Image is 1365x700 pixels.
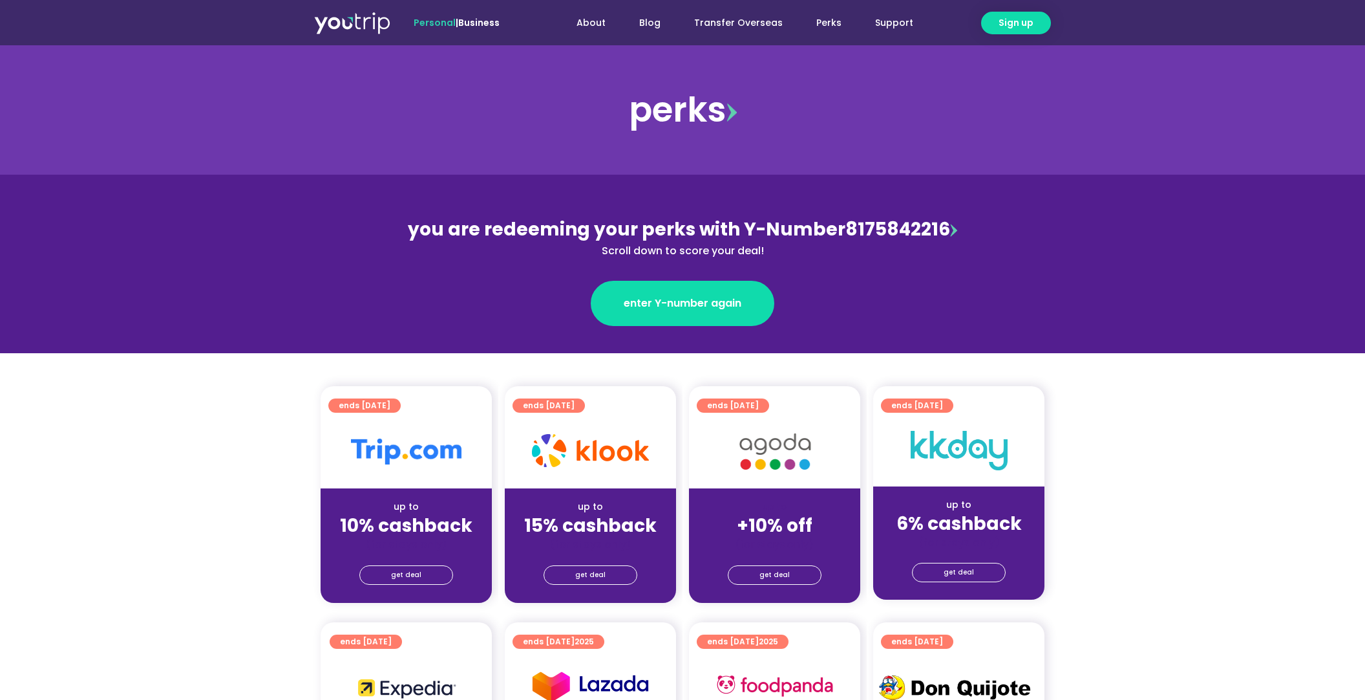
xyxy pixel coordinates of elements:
[763,500,787,513] span: up to
[402,216,963,259] div: 8175842216
[458,16,500,29] a: Business
[697,635,788,649] a: ends [DATE]2025
[981,12,1051,34] a: Sign up
[697,399,769,413] a: ends [DATE]
[759,566,790,584] span: get deal
[799,11,858,35] a: Perks
[330,635,402,649] a: ends [DATE]
[414,16,500,29] span: |
[331,538,481,551] div: (for stays only)
[340,635,392,649] span: ends [DATE]
[339,399,390,413] span: ends [DATE]
[896,511,1022,536] strong: 6% cashback
[622,11,677,35] a: Blog
[881,635,953,649] a: ends [DATE]
[523,635,594,649] span: ends [DATE]
[513,635,604,649] a: ends [DATE]2025
[881,399,953,413] a: ends [DATE]
[759,636,778,647] span: 2025
[677,11,799,35] a: Transfer Overseas
[402,243,963,259] div: Scroll down to score your deal!
[575,566,606,584] span: get deal
[515,500,666,514] div: up to
[707,399,759,413] span: ends [DATE]
[884,536,1034,549] div: (for stays only)
[624,296,741,311] span: enter Y-number again
[884,498,1034,512] div: up to
[340,513,472,538] strong: 10% cashback
[560,11,622,35] a: About
[391,566,421,584] span: get deal
[699,538,850,551] div: (for stays only)
[328,399,401,413] a: ends [DATE]
[513,399,585,413] a: ends [DATE]
[728,565,821,585] a: get deal
[591,281,774,326] a: enter Y-number again
[944,563,974,582] span: get deal
[408,217,845,242] span: you are redeeming your perks with Y-Number
[912,563,1006,582] a: get deal
[999,16,1033,30] span: Sign up
[359,565,453,585] a: get deal
[544,565,637,585] a: get deal
[515,538,666,551] div: (for stays only)
[534,11,930,35] nav: Menu
[891,399,943,413] span: ends [DATE]
[737,513,812,538] strong: +10% off
[575,636,594,647] span: 2025
[524,513,657,538] strong: 15% cashback
[523,399,575,413] span: ends [DATE]
[331,500,481,514] div: up to
[414,16,456,29] span: Personal
[858,11,930,35] a: Support
[707,635,778,649] span: ends [DATE]
[891,635,943,649] span: ends [DATE]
